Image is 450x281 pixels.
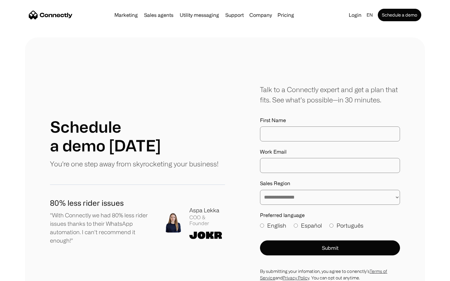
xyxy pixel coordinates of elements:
div: Talk to a Connectly expert and get a plan that fits. See what’s possible—in 30 minutes. [260,84,400,105]
p: "With Connectly we had 80% less rider issues thanks to their WhatsApp automation. I can't recomme... [50,211,153,245]
a: Schedule a demo [378,9,421,21]
a: Utility messaging [177,12,222,17]
label: Português [329,221,363,230]
aside: Language selected: English [6,269,37,279]
a: Login [346,11,364,19]
a: Sales agents [142,12,176,17]
input: English [260,224,264,228]
label: Sales Region [260,180,400,186]
a: Privacy Policy [282,275,309,280]
a: Terms of Service [260,269,387,280]
input: Português [329,224,333,228]
div: en [364,11,377,19]
label: English [260,221,286,230]
a: Marketing [112,12,140,17]
a: Support [223,12,246,17]
div: COO & Founder [189,214,225,226]
div: Company [249,11,272,19]
h1: Schedule a demo [DATE] [50,117,161,155]
div: By submitting your infomation, you agree to conenctly’s and . You can opt out anytime. [260,268,400,281]
input: Español [294,224,298,228]
button: Submit [260,240,400,255]
h1: 80% less rider issues [50,197,153,209]
div: Aspa Lekka [189,206,225,214]
div: Company [247,11,274,19]
p: You're one step away from skyrocketing your business! [50,159,218,169]
label: Español [294,221,322,230]
a: Pricing [275,12,297,17]
div: en [367,11,373,19]
a: home [29,10,72,20]
label: Preferred language [260,212,400,218]
label: First Name [260,117,400,123]
ul: Language list [12,270,37,279]
label: Work Email [260,149,400,155]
